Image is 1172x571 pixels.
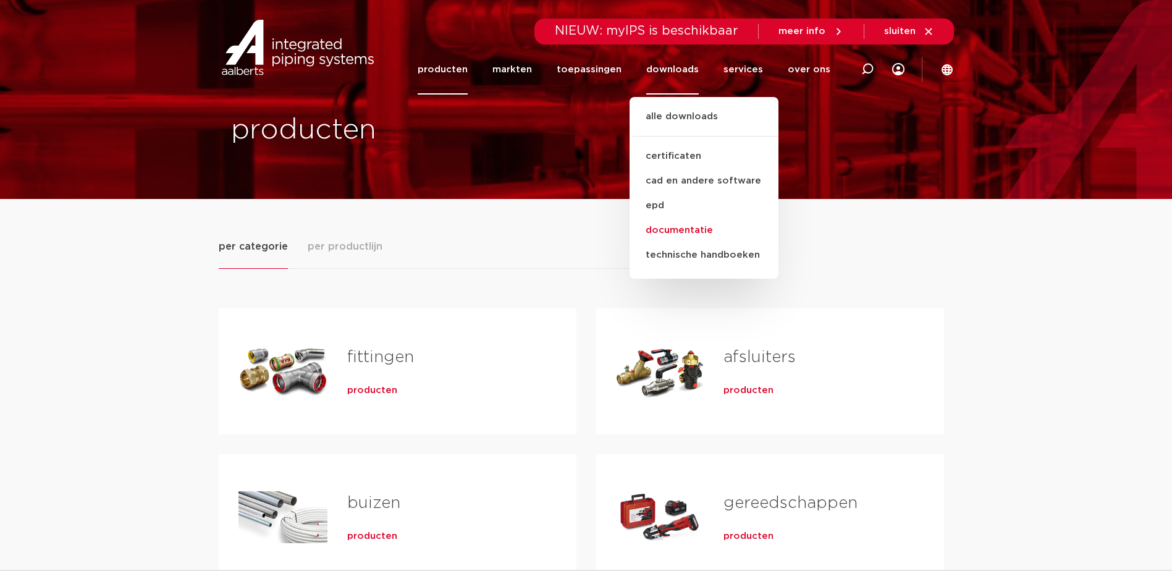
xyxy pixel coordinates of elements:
[347,349,414,365] a: fittingen
[347,530,397,543] a: producten
[723,349,796,365] a: afsluiters
[418,44,830,95] nav: Menu
[723,530,774,543] a: producten
[884,26,934,37] a: sluiten
[418,44,468,95] a: producten
[778,27,825,36] span: meer info
[630,193,778,218] a: epd
[723,495,858,511] a: gereedschappen
[308,239,382,254] span: per productlijn
[884,27,916,36] span: sluiten
[347,384,397,397] a: producten
[892,44,904,95] div: my IPS
[778,26,844,37] a: meer info
[557,44,622,95] a: toepassingen
[630,169,778,193] a: cad en andere software
[646,44,699,95] a: downloads
[492,44,532,95] a: markten
[231,111,580,150] h1: producten
[630,218,778,243] a: documentatie
[723,44,763,95] a: services
[630,109,778,137] a: alle downloads
[555,25,738,37] span: NIEUW: myIPS is beschikbaar
[630,243,778,268] a: technische handboeken
[788,44,830,95] a: over ons
[630,144,778,169] a: certificaten
[723,384,774,397] a: producten
[219,239,288,254] span: per categorie
[347,495,400,511] a: buizen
